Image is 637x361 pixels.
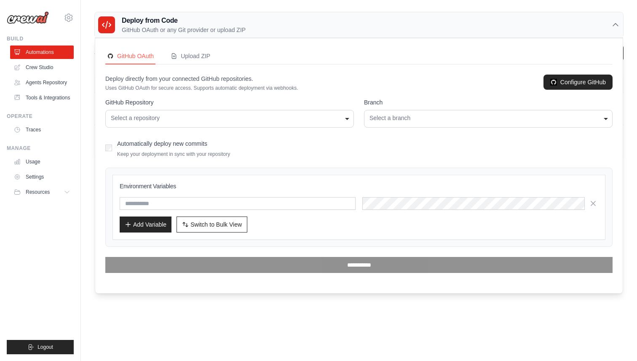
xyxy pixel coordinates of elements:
a: Agents Repository [10,76,74,89]
img: Logo [7,11,49,24]
div: Build [7,35,74,42]
h3: Environment Variables [120,182,598,190]
h3: Deploy from Code [122,16,246,26]
h2: Automations Live [94,45,282,57]
div: Operate [7,113,74,120]
div: Select a branch [369,114,607,123]
div: Manage [7,145,74,152]
iframe: Chat Widget [595,321,637,361]
img: GitHub [107,53,114,59]
nav: Deployment Source [105,48,613,64]
label: Automatically deploy new commits [117,140,207,147]
th: Crew [94,75,228,93]
a: Configure GitHub [543,75,613,90]
p: Keep your deployment in sync with your repository [117,151,230,158]
button: Add Variable [120,217,171,233]
span: Resources [26,189,50,195]
button: Resources [10,185,74,199]
a: Settings [10,170,74,184]
button: Logout [7,340,74,354]
p: Uses GitHub OAuth for secure access. Supports automatic deployment via webhooks. [105,85,298,91]
button: Switch to Bulk View [177,217,247,233]
a: Traces [10,123,74,136]
div: GitHub OAuth [107,52,154,60]
div: Select a repository [111,114,348,123]
p: Deploy directly from your connected GitHub repositories. [105,75,298,83]
p: Manage and monitor your active crew automations from this dashboard. [94,57,282,65]
span: Logout [37,344,53,350]
a: Usage [10,155,74,168]
label: GitHub Repository [105,98,354,107]
img: GitHub [550,79,557,86]
label: Branch [364,98,613,107]
a: Automations [10,45,74,59]
a: Crew Studio [10,61,74,74]
button: GitHubGitHub OAuth [105,48,155,64]
p: GitHub OAuth or any Git provider or upload ZIP [122,26,246,34]
button: Upload ZIP [169,48,212,64]
a: Tools & Integrations [10,91,74,104]
span: Switch to Bulk View [190,220,242,229]
div: Upload ZIP [171,52,210,60]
